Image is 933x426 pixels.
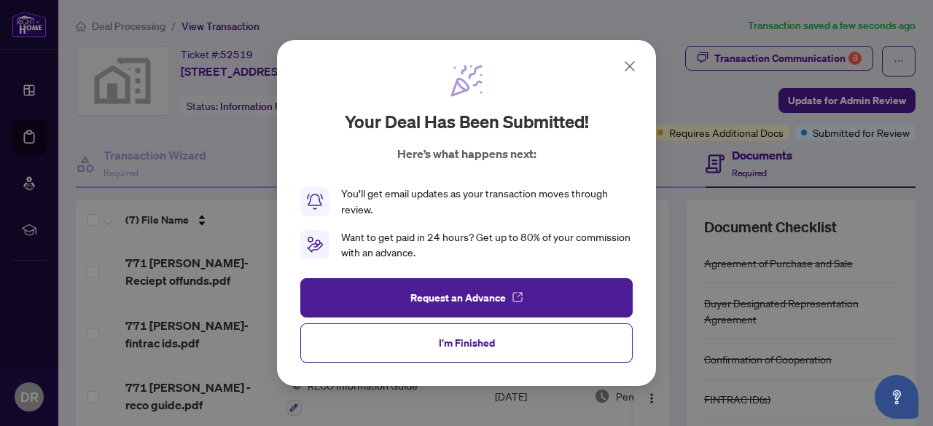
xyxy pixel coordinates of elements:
[345,110,589,133] h2: Your deal has been submitted!
[341,229,633,261] div: Want to get paid in 24 hours? Get up to 80% of your commission with an advance.
[875,375,918,419] button: Open asap
[410,286,506,309] span: Request an Advance
[397,145,536,162] p: Here’s what happens next:
[300,278,633,317] button: Request an Advance
[439,331,495,355] span: I'm Finished
[300,323,633,363] button: I'm Finished
[341,186,633,218] div: You’ll get email updates as your transaction moves through review.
